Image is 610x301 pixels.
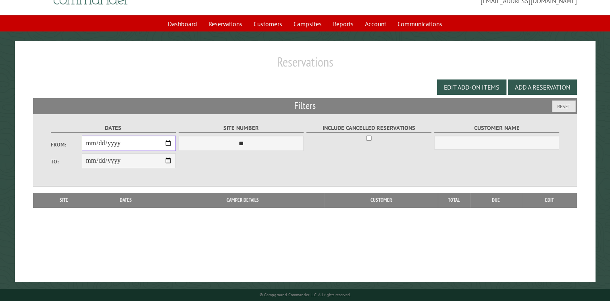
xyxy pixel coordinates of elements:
[91,193,161,207] th: Dates
[508,79,577,95] button: Add a Reservation
[51,158,82,165] label: To:
[437,79,506,95] button: Edit Add-on Items
[51,141,82,148] label: From:
[33,54,577,76] h1: Reservations
[434,123,560,133] label: Customer Name
[306,123,432,133] label: Include Cancelled Reservations
[438,193,470,207] th: Total
[260,292,351,297] small: © Campground Commander LLC. All rights reserved.
[204,16,247,31] a: Reservations
[51,123,176,133] label: Dates
[325,193,438,207] th: Customer
[360,16,391,31] a: Account
[249,16,287,31] a: Customers
[161,193,325,207] th: Camper Details
[328,16,358,31] a: Reports
[522,193,577,207] th: Edit
[179,123,304,133] label: Site Number
[163,16,202,31] a: Dashboard
[289,16,327,31] a: Campsites
[552,100,576,112] button: Reset
[33,98,577,113] h2: Filters
[37,193,91,207] th: Site
[470,193,522,207] th: Due
[393,16,447,31] a: Communications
